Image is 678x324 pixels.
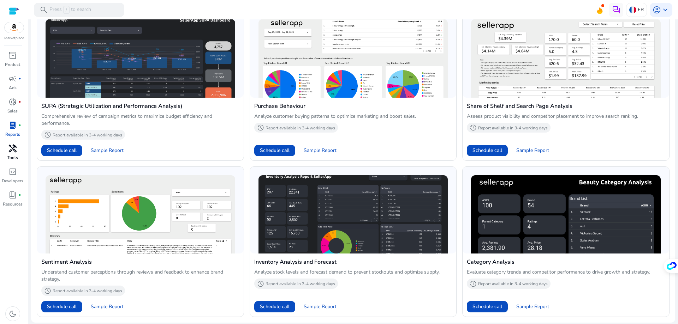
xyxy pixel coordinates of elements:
span: book_4 [8,191,17,199]
img: fr.svg [629,6,636,13]
button: Schedule call [467,301,508,312]
span: history_2 [257,280,264,287]
span: keyboard_arrow_down [661,6,670,14]
p: Report available in 3-4 working days [478,281,548,287]
button: Schedule call [41,145,82,156]
p: Report available in 3-4 working days [266,281,335,287]
button: Sample Report [298,145,342,156]
span: Schedule call [260,303,290,310]
p: Product [5,61,20,68]
h4: Share of Shelf and Search Page Analysis [467,102,665,110]
p: Assess product visibility and competitor placement to improve search ranking. [467,113,665,120]
span: account_circle [653,6,661,14]
p: Reports [5,131,20,137]
span: Sample Report [91,147,124,154]
span: search [40,6,48,14]
button: Sample Report [298,301,342,312]
p: Report available in 3-4 working days [266,125,335,131]
span: lab_profile [8,121,17,129]
img: amazon.svg [5,22,24,33]
p: Resources [3,201,23,207]
h4: Category Analysis [467,258,665,266]
p: Marketplace [4,36,24,41]
span: Sample Report [91,303,124,310]
span: inventory_2 [8,51,17,60]
button: Schedule call [254,301,295,312]
span: donut_small [8,98,17,106]
span: dark_mode [8,310,17,318]
span: fiber_manual_record [18,194,21,196]
span: history_2 [44,131,51,138]
span: Schedule call [472,303,502,310]
span: Sample Report [516,303,549,310]
span: Schedule call [472,147,502,154]
p: Understand customer perceptions through reviews and feedback to enhance brand strategy. [41,269,239,283]
span: Sample Report [304,303,337,310]
p: Report available in 3-4 working days [53,288,122,294]
p: Press to search [49,6,91,14]
button: Schedule call [41,301,82,312]
button: Sample Report [511,301,555,312]
p: FR [638,4,644,16]
p: Evaluate category trends and competitor performance to drive growth and strategy. [467,269,665,276]
button: Schedule call [254,145,295,156]
button: Sample Report [85,145,129,156]
p: Report available in 3-4 working days [478,125,548,131]
span: history_2 [470,124,477,131]
button: Sample Report [85,301,129,312]
button: Schedule call [467,145,508,156]
span: Schedule call [47,303,77,310]
span: fiber_manual_record [18,124,21,127]
span: code_blocks [8,167,17,176]
h4: Purchase Behaviour [254,102,452,110]
span: Sample Report [516,147,549,154]
p: Comprehensive review of campaign metrics to maximize budget efficiency and performance. [41,113,239,127]
p: Tools [7,154,18,161]
h4: Sentiment Analysis [41,258,239,266]
p: Analyze customer buying patterns to optimize marketing and boost sales. [254,113,452,120]
p: Developers [2,178,23,184]
p: Analyze stock levels and forecast demand to prevent stockouts and optimize supply. [254,269,452,276]
p: Report available in 3-4 working days [53,132,122,138]
span: fiber_manual_record [18,77,21,80]
span: fiber_manual_record [18,100,21,103]
span: Sample Report [304,147,337,154]
span: history_2 [257,124,264,131]
span: Schedule call [260,147,290,154]
span: history_2 [470,280,477,287]
span: Schedule call [47,147,77,154]
p: Ads [9,85,17,91]
span: / [63,6,70,14]
span: campaign [8,74,17,83]
h4: Inventory Analysis and Forecast [254,258,452,266]
h4: SUPA (Strategic Utilization and Performance Analysis) [41,102,239,110]
p: Sales [7,108,18,114]
span: history_2 [44,287,51,294]
span: handyman [8,144,17,153]
button: Sample Report [511,145,555,156]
